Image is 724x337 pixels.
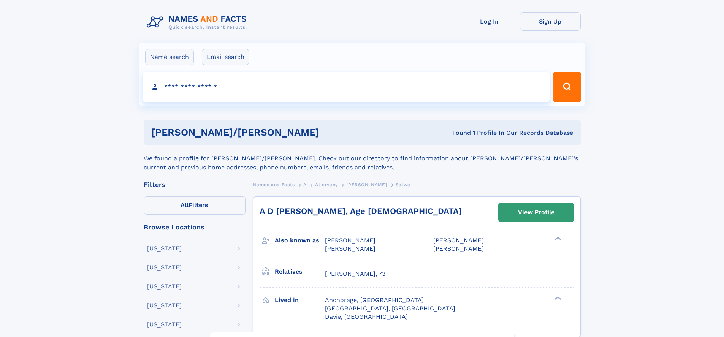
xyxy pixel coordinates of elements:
label: Email search [202,49,249,65]
input: search input [143,72,550,102]
span: [PERSON_NAME] [346,182,387,187]
span: Salwa [396,182,410,187]
span: [PERSON_NAME] [433,237,484,244]
div: ❯ [553,296,562,301]
div: [US_STATE] [147,321,182,328]
a: Sign Up [520,12,581,31]
a: Al eryany [315,180,337,189]
span: Anchorage, [GEOGRAPHIC_DATA] [325,296,424,304]
div: [US_STATE] [147,283,182,290]
h1: [PERSON_NAME]/[PERSON_NAME] [151,128,386,137]
a: A [303,180,307,189]
a: [PERSON_NAME] [346,180,387,189]
h3: Lived in [275,294,325,307]
a: A D [PERSON_NAME], Age [DEMOGRAPHIC_DATA] [260,206,462,216]
div: Filters [144,181,246,188]
label: Name search [145,49,194,65]
span: Davie, [GEOGRAPHIC_DATA] [325,313,408,320]
button: Search Button [553,72,581,102]
div: Found 1 Profile In Our Records Database [386,129,573,137]
span: [PERSON_NAME] [325,237,375,244]
a: [PERSON_NAME], 73 [325,270,385,278]
h3: Relatives [275,265,325,278]
span: [PERSON_NAME] [433,245,484,252]
span: [PERSON_NAME] [325,245,375,252]
span: A [303,182,307,187]
a: Names and Facts [253,180,295,189]
span: [GEOGRAPHIC_DATA], [GEOGRAPHIC_DATA] [325,305,455,312]
div: [US_STATE] [147,302,182,309]
div: [US_STATE] [147,245,182,252]
div: [US_STATE] [147,264,182,271]
div: View Profile [518,204,554,221]
span: Al eryany [315,182,337,187]
div: We found a profile for [PERSON_NAME]/[PERSON_NAME]. Check out our directory to find information a... [144,145,581,172]
div: Browse Locations [144,224,246,231]
div: ❯ [553,236,562,241]
a: View Profile [499,203,574,222]
a: Log In [459,12,520,31]
span: All [181,201,189,209]
img: Logo Names and Facts [144,12,253,33]
label: Filters [144,196,246,215]
h3: Also known as [275,234,325,247]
